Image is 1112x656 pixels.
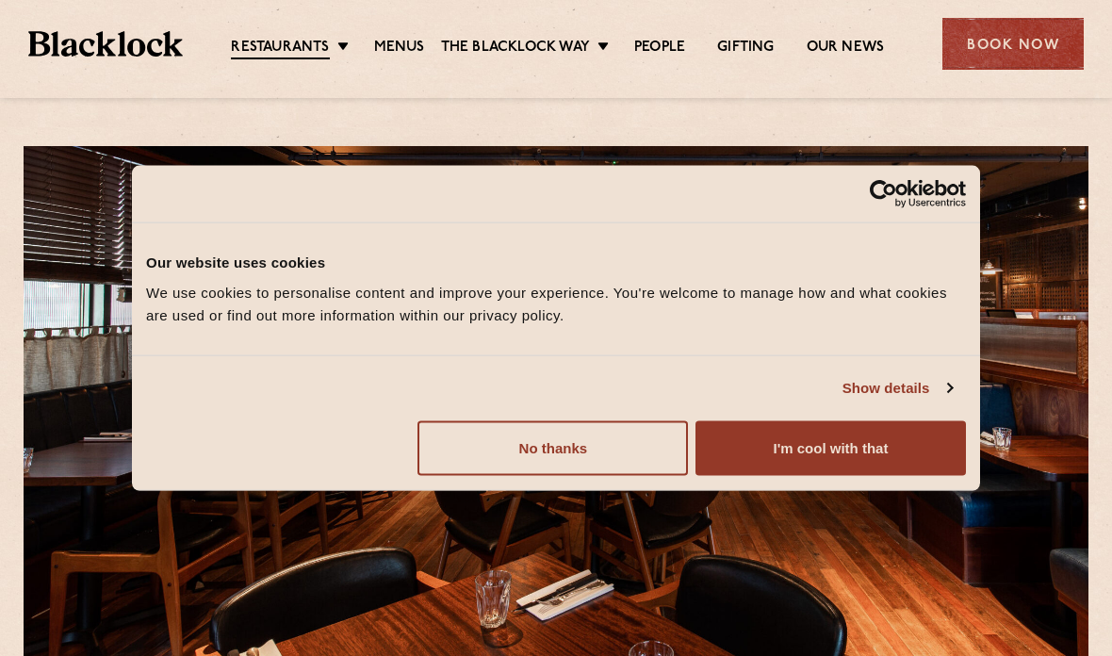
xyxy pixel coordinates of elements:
button: No thanks [417,420,688,475]
a: People [634,39,685,57]
a: Menus [374,39,425,57]
a: Our News [807,39,885,57]
a: Usercentrics Cookiebot - opens in a new window [801,180,966,208]
img: BL_Textured_Logo-footer-cropped.svg [28,31,183,57]
div: Our website uses cookies [146,252,966,274]
a: Show details [842,377,952,400]
button: I'm cool with that [695,420,966,475]
div: Book Now [942,18,1084,70]
a: Gifting [717,39,774,57]
a: Restaurants [231,39,329,59]
div: We use cookies to personalise content and improve your experience. You're welcome to manage how a... [146,281,966,326]
a: The Blacklock Way [441,39,590,57]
